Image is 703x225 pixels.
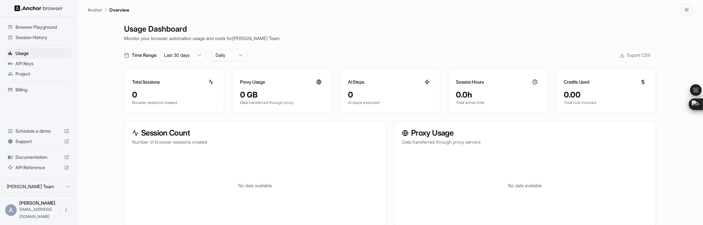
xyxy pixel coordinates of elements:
[109,6,129,13] p: Overview
[132,52,157,58] span: Time Range:
[15,128,62,134] span: Schedule a demo
[564,79,589,85] h3: Credits Used
[14,5,63,11] img: Anchor Logo
[60,204,72,216] button: Open menu
[124,23,656,35] h1: Usage Dashboard
[402,153,648,218] div: No data available
[348,90,432,100] div: 0
[15,50,69,56] span: Usage
[5,85,72,95] div: Billing
[402,139,648,145] p: Data transferred through proxy servers
[132,100,216,105] p: Browser sessions created
[5,136,72,147] div: Support
[402,129,648,137] h3: Proxy Usage
[15,138,62,145] span: Support
[348,79,364,85] h3: AI Steps
[132,90,216,100] div: 0
[564,100,648,105] p: Total cost incurred
[132,153,378,218] div: No data available
[19,200,55,206] span: Adrian Ingco
[19,207,52,219] span: aingco@gmail.com
[5,22,72,32] div: Browser Playground
[5,32,72,43] div: Session History
[15,60,69,67] span: API Keys
[15,164,62,171] span: API Reference
[132,129,378,137] h3: Session Count
[15,71,69,77] span: Project
[240,90,324,100] div: 0 GB
[456,100,540,105] p: Total active time
[5,204,17,216] div: A
[15,34,69,41] span: Session History
[5,58,72,69] div: API Keys
[88,6,129,13] nav: breadcrumb
[124,35,656,42] p: Monitor your browser automation usage and costs for [PERSON_NAME] Team
[132,79,160,85] h3: Total Sessions
[5,162,72,173] div: API Reference
[15,24,69,30] span: Browser Playground
[240,100,324,105] p: Data transferred through proxy
[564,90,648,100] div: 0.00
[456,79,484,85] h3: Session Hours
[88,6,102,13] p: Anchor
[5,69,72,79] div: Project
[5,48,72,58] div: Usage
[240,79,265,85] h3: Proxy Usage
[15,154,62,160] span: Documentation
[5,126,72,136] div: Schedule a demo
[456,90,540,100] div: 0.0h
[15,87,69,93] span: Billing
[132,139,378,145] p: Number of browser sessions created
[348,100,432,105] p: AI steps executed
[5,152,72,162] div: Documentation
